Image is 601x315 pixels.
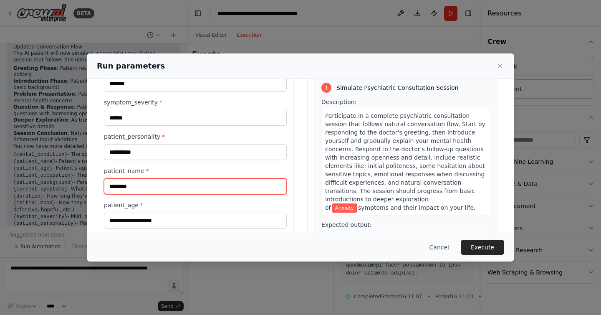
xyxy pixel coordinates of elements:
span: Variable: mental_condition [332,203,357,213]
span: Simulate Psychiatric Consultation Session [336,84,458,92]
span: Participate in a complete psychiatric consultation session that follows natural conversation flow... [325,112,485,211]
span: Expected output: [321,221,372,228]
label: patient_age [104,201,287,209]
label: symptom_severity [104,98,287,107]
button: Execute [461,240,504,255]
h2: Run parameters [97,60,165,72]
button: Cancel [423,240,456,255]
label: patient_name [104,167,287,175]
div: 1 [321,83,331,93]
label: patient_personality [104,132,287,141]
span: Description: [321,99,356,105]
span: symptoms and their impact on your life. [358,204,476,211]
